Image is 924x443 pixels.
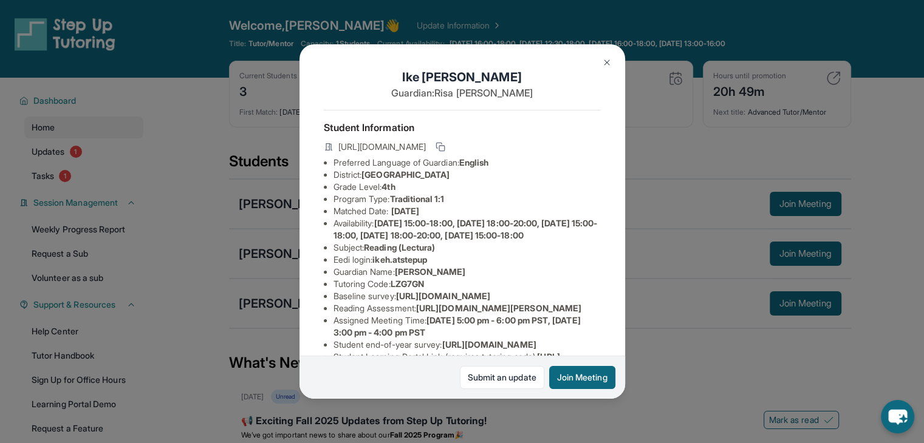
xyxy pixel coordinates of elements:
[334,315,581,337] span: [DATE] 5:00 pm - 6:00 pm PST, [DATE] 3:00 pm - 4:00 pm PST
[334,181,601,193] li: Grade Level:
[334,314,601,339] li: Assigned Meeting Time :
[334,218,598,240] span: [DATE] 15:00-18:00, [DATE] 18:00-20:00, [DATE] 15:00-18:00, [DATE] 18:00-20:00, [DATE] 15:00-18:00
[334,351,601,375] li: Student Learning Portal Link (requires tutoring code) :
[334,193,601,205] li: Program Type:
[334,302,601,314] li: Reading Assessment :
[391,279,424,289] span: LZG7GN
[338,141,426,153] span: [URL][DOMAIN_NAME]
[389,194,444,204] span: Traditional 1:1
[549,366,615,389] button: Join Meeting
[416,303,581,313] span: [URL][DOMAIN_NAME][PERSON_NAME]
[324,120,601,135] h4: Student Information
[382,181,395,192] span: 4th
[396,291,490,301] span: [URL][DOMAIN_NAME]
[334,157,601,169] li: Preferred Language of Guardian:
[334,290,601,302] li: Baseline survey :
[881,400,914,433] button: chat-button
[334,205,601,217] li: Matched Date:
[334,169,601,181] li: District:
[433,140,448,154] button: Copy link
[334,278,601,290] li: Tutoring Code :
[334,339,601,351] li: Student end-of-year survey :
[459,157,489,167] span: English
[334,266,601,278] li: Guardian Name :
[391,206,419,216] span: [DATE]
[395,266,466,277] span: [PERSON_NAME]
[324,86,601,100] p: Guardian: Risa [PERSON_NAME]
[364,242,435,252] span: Reading (Lectura)
[372,254,427,265] span: ikeh.atstepup
[442,339,536,350] span: [URL][DOMAIN_NAME]
[334,242,601,254] li: Subject :
[324,69,601,86] h1: Ike [PERSON_NAME]
[460,366,544,389] a: Submit an update
[334,217,601,242] li: Availability:
[361,169,450,180] span: [GEOGRAPHIC_DATA]
[602,58,612,67] img: Close Icon
[334,254,601,266] li: Eedi login :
